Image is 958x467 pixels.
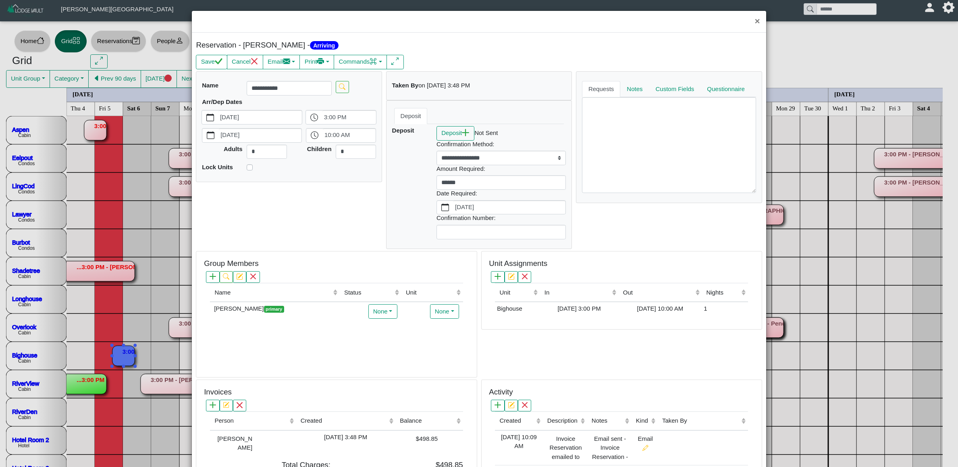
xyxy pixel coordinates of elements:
h5: Unit Assignments [489,259,547,268]
div: Email [634,433,656,452]
svg: x [250,273,256,280]
a: Deposit [394,108,428,124]
span: primary [264,306,284,313]
button: Close [748,11,766,32]
div: Invoice Reservation emailed to guest [545,433,585,463]
svg: clock [311,131,318,139]
div: [DATE] 3:00 PM [542,304,616,313]
div: Name [214,288,331,297]
button: plus [491,400,504,411]
h6: Confirmation Method: [436,141,566,148]
button: calendar [437,201,453,214]
b: Arr/Dep Dates [202,98,242,105]
button: Cancelx [227,55,263,69]
h5: Activity [489,388,513,397]
svg: plus [495,273,501,280]
button: arrows angle expand [387,55,404,69]
div: Notes [592,416,623,425]
h5: Invoices [204,388,232,397]
b: Children [307,145,332,152]
svg: pencil [642,445,648,451]
svg: pencil square [236,273,243,280]
div: $498.85 [397,433,438,444]
button: pencil square [233,271,246,283]
svg: pencil square [508,402,514,408]
button: x [233,400,246,411]
div: Kind [636,416,649,425]
button: plus [206,271,219,283]
label: 3:00 PM [322,110,376,124]
button: Savecheck [196,55,227,69]
a: Custom Fields [649,81,701,97]
h6: Confirmation Number: [436,214,566,222]
svg: x [236,402,243,408]
button: x [246,271,260,283]
h5: Reservation - [PERSON_NAME] - [196,41,477,50]
button: pencil square [220,400,233,411]
label: [DATE] [218,110,302,124]
label: [DATE] [219,129,301,142]
h5: Group Members [204,259,258,268]
button: x [518,271,531,283]
div: In [544,288,610,297]
button: calendar [202,129,219,142]
div: [DATE] 10:00 AM [621,304,700,313]
div: Email sent - Invoice Reservation - [GEOGRAPHIC_DATA] Invoice Reservation [589,433,630,463]
svg: calendar [206,114,214,121]
svg: search [339,83,345,90]
button: plus [206,400,219,411]
button: Commandscommand [334,55,387,69]
svg: command [370,58,377,65]
svg: clock [310,114,318,121]
button: Printprinter fill [299,55,334,69]
button: x [518,400,531,411]
svg: x [251,58,258,65]
svg: x [522,402,528,408]
svg: plus [210,273,216,280]
td: 1 [702,302,748,315]
a: Questionnaire [700,81,751,97]
div: Person [214,416,287,425]
a: Notes [620,81,649,97]
button: clock [306,110,322,124]
svg: arrows angle expand [391,58,399,65]
i: Not Sent [474,129,498,136]
b: Adults [224,145,243,152]
svg: pencil square [223,402,229,408]
b: Deposit [392,127,414,134]
button: Emailenvelope fill [263,55,300,69]
a: Requests [582,81,620,97]
label: [DATE] [453,201,565,214]
b: Taken By [392,82,419,89]
div: Status [344,288,393,297]
svg: calendar [441,203,449,211]
button: None [368,304,397,319]
div: Created [500,416,534,425]
svg: printer fill [317,58,324,65]
button: plus [491,271,504,283]
h6: Date Required: [436,190,566,197]
b: Lock Units [202,164,233,170]
div: Out [623,288,693,297]
svg: x [522,273,528,280]
div: [PERSON_NAME] [212,304,338,313]
button: search [336,81,349,93]
svg: envelope fill [283,58,291,65]
svg: search [223,273,229,280]
b: Name [202,82,218,89]
svg: check [215,58,222,65]
button: search [220,271,233,283]
div: Unit [500,288,532,297]
i: on [DATE] 3:48 PM [418,82,470,89]
svg: pencil square [508,273,514,280]
svg: plus [462,129,470,137]
button: clock [306,129,323,142]
h6: Amount Required: [436,165,566,172]
label: 10:00 AM [323,129,376,142]
button: Depositplus [436,126,474,141]
div: [DATE] 3:48 PM [298,433,393,442]
button: None [430,304,459,319]
div: Unit [406,288,455,297]
button: pencil square [505,400,518,411]
div: [PERSON_NAME] [212,433,252,452]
